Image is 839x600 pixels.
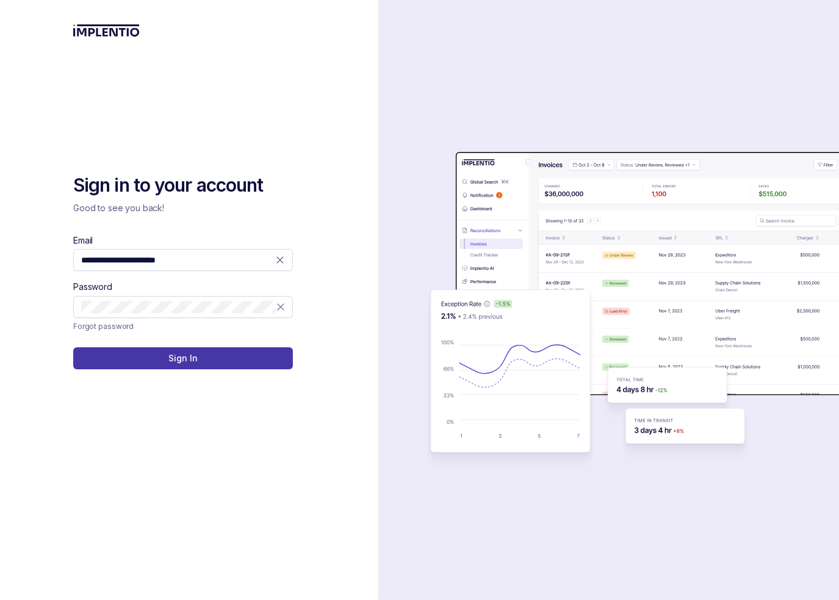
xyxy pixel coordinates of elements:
[73,320,134,333] a: Link Forgot password
[73,281,112,293] label: Password
[168,352,197,364] p: Sign In
[73,347,293,369] button: Sign In
[73,173,293,198] h2: Sign in to your account
[73,234,93,247] label: Email
[73,202,293,214] p: Good to see you back!
[73,24,140,37] img: logo
[73,320,134,333] p: Forgot password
